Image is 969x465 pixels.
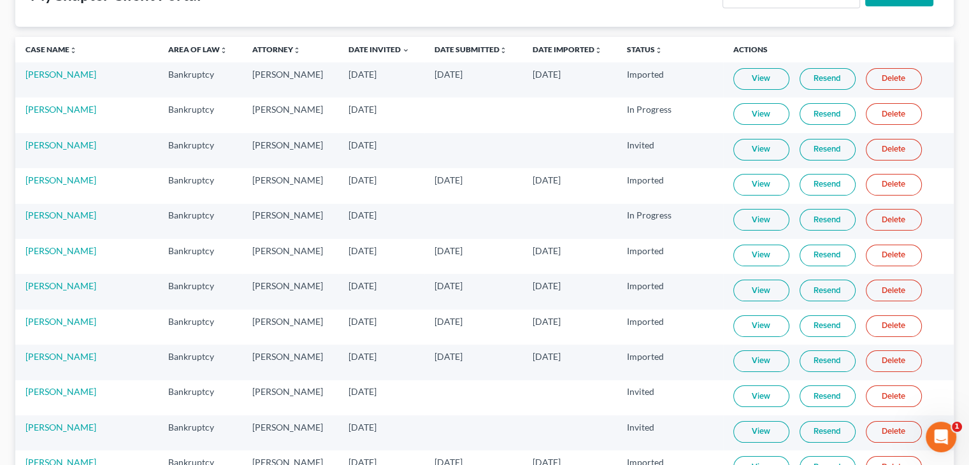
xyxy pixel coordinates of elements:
[617,168,722,203] td: Imported
[733,280,789,301] a: View
[25,210,96,220] a: [PERSON_NAME]
[733,385,789,407] a: View
[434,245,463,256] span: [DATE]
[348,245,377,256] span: [DATE]
[242,380,338,415] td: [PERSON_NAME]
[866,103,922,125] a: Delete
[800,385,856,407] a: Resend
[348,280,377,291] span: [DATE]
[434,175,463,185] span: [DATE]
[348,69,377,80] span: [DATE]
[617,239,722,274] td: Imported
[434,351,463,362] span: [DATE]
[242,239,338,274] td: [PERSON_NAME]
[242,62,338,97] td: [PERSON_NAME]
[800,315,856,337] a: Resend
[866,245,922,266] a: Delete
[348,139,377,150] span: [DATE]
[25,422,96,433] a: [PERSON_NAME]
[733,245,789,266] a: View
[242,204,338,239] td: [PERSON_NAME]
[158,310,242,345] td: Bankruptcy
[348,386,377,397] span: [DATE]
[733,315,789,337] a: View
[532,245,560,256] span: [DATE]
[866,174,922,196] a: Delete
[158,133,242,168] td: Bankruptcy
[348,422,377,433] span: [DATE]
[866,350,922,372] a: Delete
[866,209,922,231] a: Delete
[25,351,96,362] a: [PERSON_NAME]
[158,274,242,309] td: Bankruptcy
[252,45,301,54] a: Attorneyunfold_more
[627,45,663,54] a: Statusunfold_more
[348,316,377,327] span: [DATE]
[655,46,663,54] i: unfold_more
[158,380,242,415] td: Bankruptcy
[25,245,96,256] a: [PERSON_NAME]
[800,103,856,125] a: Resend
[800,350,856,372] a: Resend
[723,37,954,62] th: Actions
[242,168,338,203] td: [PERSON_NAME]
[25,316,96,327] a: [PERSON_NAME]
[532,280,560,291] span: [DATE]
[25,45,77,54] a: Case Nameunfold_more
[866,421,922,443] a: Delete
[348,45,410,54] a: Date Invited expand_more
[348,175,377,185] span: [DATE]
[733,350,789,372] a: View
[242,345,338,380] td: [PERSON_NAME]
[25,175,96,185] a: [PERSON_NAME]
[866,68,922,90] a: Delete
[617,310,722,345] td: Imported
[617,380,722,415] td: Invited
[158,62,242,97] td: Bankruptcy
[617,345,722,380] td: Imported
[25,386,96,397] a: [PERSON_NAME]
[220,46,227,54] i: unfold_more
[800,280,856,301] a: Resend
[25,280,96,291] a: [PERSON_NAME]
[348,104,377,115] span: [DATE]
[866,280,922,301] a: Delete
[242,133,338,168] td: [PERSON_NAME]
[242,97,338,132] td: [PERSON_NAME]
[594,46,601,54] i: unfold_more
[25,104,96,115] a: [PERSON_NAME]
[348,351,377,362] span: [DATE]
[434,69,463,80] span: [DATE]
[532,69,560,80] span: [DATE]
[434,45,507,54] a: Date Submittedunfold_more
[434,280,463,291] span: [DATE]
[532,175,560,185] span: [DATE]
[532,45,601,54] a: Date Importedunfold_more
[733,103,789,125] a: View
[242,274,338,309] td: [PERSON_NAME]
[158,345,242,380] td: Bankruptcy
[293,46,301,54] i: unfold_more
[800,421,856,443] a: Resend
[25,69,96,80] a: [PERSON_NAME]
[499,46,507,54] i: unfold_more
[434,316,463,327] span: [DATE]
[866,139,922,161] a: Delete
[532,351,560,362] span: [DATE]
[926,422,956,452] iframe: Intercom live chat
[532,316,560,327] span: [DATE]
[866,315,922,337] a: Delete
[617,97,722,132] td: In Progress
[158,415,242,450] td: Bankruptcy
[158,239,242,274] td: Bankruptcy
[952,422,962,432] span: 1
[617,204,722,239] td: In Progress
[800,68,856,90] a: Resend
[733,209,789,231] a: View
[168,45,227,54] a: Area of Lawunfold_more
[242,310,338,345] td: [PERSON_NAME]
[25,139,96,150] a: [PERSON_NAME]
[617,133,722,168] td: Invited
[733,68,789,90] a: View
[617,274,722,309] td: Imported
